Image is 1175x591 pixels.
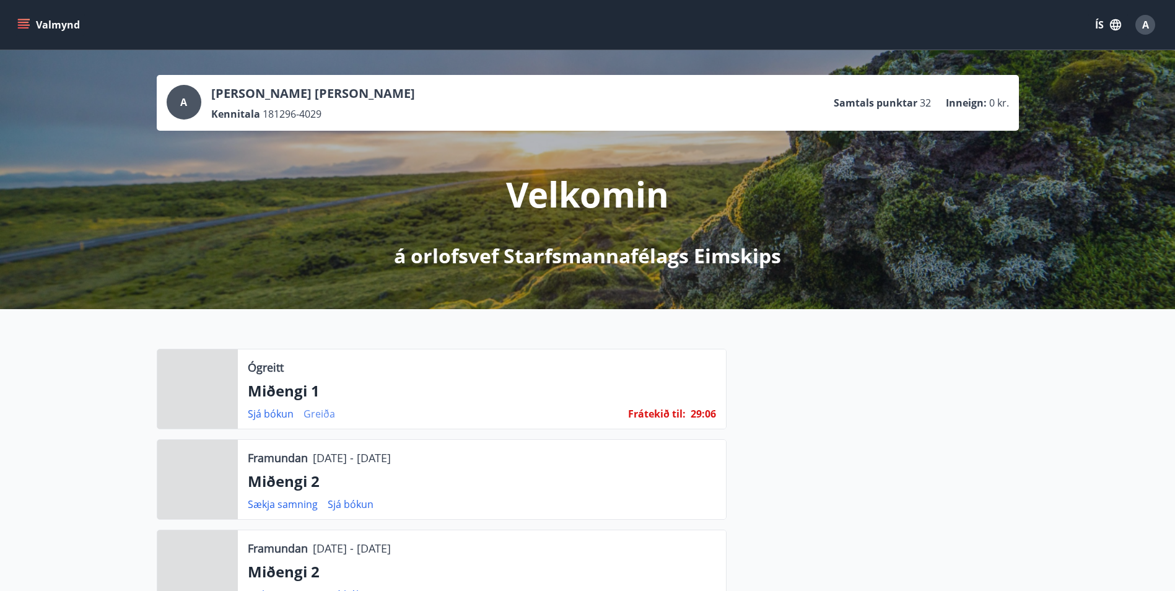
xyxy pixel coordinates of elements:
[313,450,391,466] p: [DATE] - [DATE]
[248,450,308,466] p: Framundan
[1142,18,1149,32] span: A
[263,107,321,121] span: 181296-4029
[180,95,187,109] span: A
[394,242,781,269] p: á orlofsvef Starfsmannafélags Eimskips
[691,407,705,421] span: 29 :
[211,85,415,102] p: [PERSON_NAME] [PERSON_NAME]
[248,359,284,375] p: Ógreitt
[211,107,260,121] p: Kennitala
[15,14,85,36] button: menu
[248,540,308,556] p: Framundan
[248,407,294,421] a: Sjá bókun
[248,380,716,401] p: Miðengi 1
[1088,14,1128,36] button: ÍS
[1130,10,1160,40] button: A
[248,471,716,492] p: Miðengi 2
[248,497,318,511] a: Sækja samning
[304,407,335,421] a: Greiða
[248,561,716,582] p: Miðengi 2
[834,96,917,110] p: Samtals punktar
[989,96,1009,110] span: 0 kr.
[628,407,686,421] span: Frátekið til :
[946,96,987,110] p: Inneign :
[920,96,931,110] span: 32
[705,407,716,421] span: 06
[313,540,391,556] p: [DATE] - [DATE]
[506,170,669,217] p: Velkomin
[328,497,373,511] a: Sjá bókun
